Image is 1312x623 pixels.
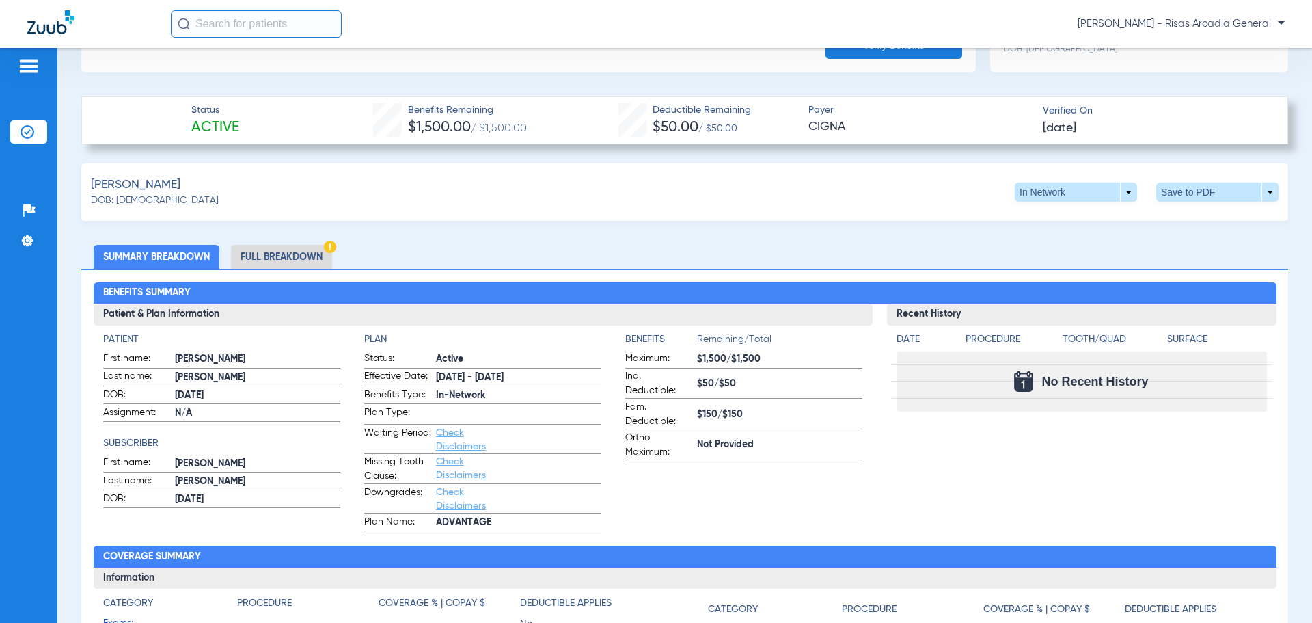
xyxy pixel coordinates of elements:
[842,602,897,617] h4: Procedure
[697,332,862,352] span: Remaining/Total
[103,596,237,615] app-breakdown-title: Category
[697,377,862,391] span: $50/$50
[191,103,239,118] span: Status
[520,596,612,611] h4: Deductible Applies
[364,515,431,531] span: Plan Name:
[1043,104,1266,118] span: Verified On
[1167,332,1267,347] h4: Surface
[966,332,1058,347] h4: Procedure
[175,457,340,471] span: [PERSON_NAME]
[625,332,697,352] app-breakdown-title: Benefits
[364,388,431,404] span: Benefits Type:
[698,124,737,133] span: / $50.00
[103,436,340,451] h4: Subscriber
[18,58,40,75] img: hamburger-icon
[364,486,431,513] span: Downgrades:
[897,332,954,352] app-breakdown-title: Date
[364,369,431,386] span: Effective Date:
[27,10,74,34] img: Zuub Logo
[408,103,527,118] span: Benefits Remaining
[697,438,862,452] span: Not Provided
[103,492,170,508] span: DOB:
[231,245,332,269] li: Full Breakdown
[364,352,431,368] span: Status:
[983,596,1125,622] app-breakdown-title: Coverage % | Copay $
[471,123,527,134] span: / $1,500.00
[708,596,842,622] app-breakdown-title: Category
[103,406,170,422] span: Assignment:
[436,457,486,480] a: Check Disclaimers
[364,332,601,347] h4: Plan
[808,118,1031,135] span: CIGNA
[94,245,219,269] li: Summary Breakdown
[175,492,340,507] span: [DATE]
[1167,332,1267,352] app-breakdown-title: Surface
[94,282,1276,304] h2: Benefits Summary
[842,596,983,622] app-breakdown-title: Procedure
[379,596,520,615] app-breakdown-title: Coverage % | Copay $
[708,602,758,617] h4: Category
[625,369,692,398] span: Ind. Deductible:
[175,475,340,489] span: [PERSON_NAME]
[887,304,1276,326] h3: Recent History
[94,568,1276,589] h3: Information
[436,352,601,367] span: Active
[175,406,340,421] span: N/A
[178,18,190,30] img: Search Icon
[364,426,431,453] span: Waiting Period:
[1043,120,1076,137] span: [DATE]
[520,596,661,615] app-breakdown-title: Deductible Applies
[103,455,170,472] span: First name:
[103,388,170,404] span: DOB:
[625,332,697,347] h4: Benefits
[103,332,340,347] h4: Patient
[103,596,153,611] h4: Category
[1078,17,1285,31] span: [PERSON_NAME] - Risas Arcadia General
[1041,375,1148,388] span: No Recent History
[697,352,862,367] span: $1,500/$1,500
[175,371,340,385] span: [PERSON_NAME]
[625,431,692,460] span: Ortho Maximum:
[653,120,698,135] span: $50.00
[436,371,601,385] span: [DATE] - [DATE]
[983,602,1090,617] h4: Coverage % | Copay $
[966,332,1058,352] app-breakdown-title: Procedure
[379,596,485,611] h4: Coverage % | Copay $
[103,352,170,368] span: First name:
[897,332,954,347] h4: Date
[364,455,431,483] span: Missing Tooth Clause:
[1063,332,1162,347] h4: Tooth/Quad
[103,369,170,386] span: Last name:
[408,120,471,135] span: $1,500.00
[324,241,336,253] img: Hazard
[91,194,219,208] span: DOB: [DEMOGRAPHIC_DATA]
[237,596,379,615] app-breakdown-title: Procedure
[1156,183,1279,202] button: Save to PDF
[625,352,692,368] span: Maximum:
[237,596,292,611] h4: Procedure
[1244,557,1312,623] iframe: Chat Widget
[1015,183,1137,202] button: In Network
[364,406,431,424] span: Plan Type:
[94,546,1276,568] h2: Coverage Summary
[103,474,170,490] span: Last name:
[436,388,601,403] span: In-Network
[1014,371,1033,392] img: Calendar
[171,10,342,38] input: Search for patients
[436,428,486,451] a: Check Disclaimers
[625,400,692,429] span: Fam. Deductible:
[175,352,340,367] span: [PERSON_NAME]
[91,176,180,194] span: [PERSON_NAME]
[436,516,601,530] span: ADVANTAGE
[808,103,1031,118] span: Payer
[191,118,239,137] span: Active
[653,103,751,118] span: Deductible Remaining
[697,408,862,422] span: $150/$150
[436,488,486,511] a: Check Disclaimers
[94,304,873,326] h3: Patient & Plan Information
[1063,332,1162,352] app-breakdown-title: Tooth/Quad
